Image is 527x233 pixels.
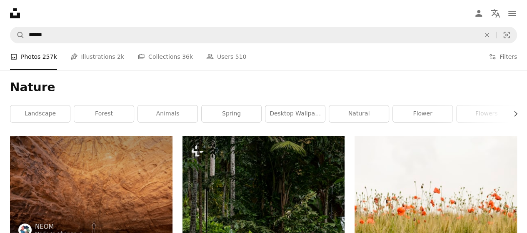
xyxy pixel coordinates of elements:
[117,52,124,61] span: 2k
[478,27,496,43] button: Clear
[202,105,261,122] a: spring
[393,105,452,122] a: flower
[35,223,82,231] a: NEOM
[497,27,517,43] button: Visual search
[504,5,520,22] button: Menu
[457,105,516,122] a: flowers
[70,43,124,70] a: Illustrations 2k
[10,8,20,18] a: Home — Unsplash
[508,105,517,122] button: scroll list to the right
[329,105,389,122] a: natural
[10,27,517,43] form: Find visuals sitewide
[137,43,193,70] a: Collections 36k
[10,80,517,95] h1: Nature
[206,43,246,70] a: Users 510
[265,105,325,122] a: desktop wallpaper
[489,43,517,70] button: Filters
[10,105,70,122] a: landscape
[10,186,172,194] a: a man standing in the middle of a canyon
[355,186,517,193] a: orange flowers
[10,27,25,43] button: Search Unsplash
[74,105,134,122] a: forest
[182,52,193,61] span: 36k
[235,52,247,61] span: 510
[138,105,197,122] a: animals
[470,5,487,22] a: Log in / Sign up
[487,5,504,22] button: Language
